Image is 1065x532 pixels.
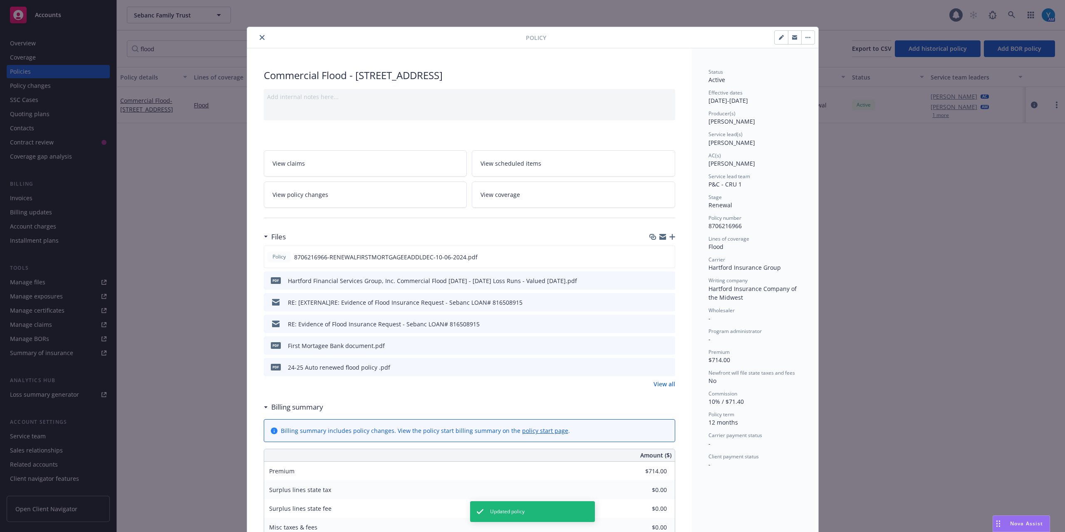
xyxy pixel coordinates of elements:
[708,117,755,125] span: [PERSON_NAME]
[708,152,721,159] span: AC(s)
[264,402,323,413] div: Billing summary
[1010,520,1043,527] span: Nova Assist
[651,320,658,328] button: download file
[993,515,1050,532] button: Nova Assist
[708,390,737,397] span: Commission
[269,523,317,531] span: Misc taxes & fees
[264,231,286,242] div: Files
[267,92,672,101] div: Add internal notes here...
[522,427,568,435] a: policy start page
[708,264,781,271] span: Hartford Insurance Group
[708,418,738,426] span: 12 months
[708,68,723,75] span: Status
[708,89,743,96] span: Effective dates
[288,276,577,285] div: Hartford Financial Services Group, Inc. Commercial Flood [DATE] - [DATE] Loss Runs - Valued [DATE...
[526,33,546,42] span: Policy
[272,190,328,199] span: View policy changes
[708,194,722,201] span: Stage
[708,356,730,364] span: $714.00
[618,502,672,515] input: 0.00
[618,465,672,477] input: 0.00
[708,328,762,335] span: Program administrator
[480,159,541,168] span: View scheduled items
[264,68,675,82] div: Commercial Flood - [STREET_ADDRESS]
[664,253,671,261] button: preview file
[708,110,736,117] span: Producer(s)
[708,369,795,376] span: Newfront will file state taxes and fees
[618,484,672,496] input: 0.00
[708,348,730,355] span: Premium
[708,398,744,405] span: 10% / $71.40
[708,222,742,230] span: 8706216966
[288,320,480,328] div: RE: Evidence of Flood Insurance Request - Sebanc LOAN# 816508915
[651,298,658,307] button: download file
[708,440,711,447] span: -
[269,486,331,494] span: Surplus lines state tax
[654,380,675,388] a: View all
[708,411,734,418] span: Policy term
[708,460,711,468] span: -
[708,76,725,84] span: Active
[708,307,735,314] span: Wholesaler
[288,341,385,350] div: First Mortagee Bank document.pdf
[708,89,802,105] div: [DATE] - [DATE]
[288,298,523,307] div: RE: [EXTERNAL]RE: Evidence of Flood Insurance Request - Sebanc LOAN# 816508915
[257,32,267,42] button: close
[288,363,390,372] div: 24-25 Auto renewed flood policy .pdf
[708,243,723,251] span: Flood
[708,201,732,209] span: Renewal
[651,253,657,261] button: download file
[664,320,672,328] button: preview file
[708,214,741,221] span: Policy number
[651,341,658,350] button: download file
[271,277,281,283] span: pdf
[651,276,658,285] button: download file
[651,363,658,372] button: download file
[708,235,749,242] span: Lines of coverage
[281,426,570,435] div: Billing summary includes policy changes. View the policy start billing summary on the .
[708,173,750,180] span: Service lead team
[708,432,762,439] span: Carrier payment status
[490,508,525,515] span: Updated policy
[708,256,725,263] span: Carrier
[480,190,520,199] span: View coverage
[272,159,305,168] span: View claims
[708,335,711,343] span: -
[271,402,323,413] h3: Billing summary
[264,150,467,177] a: View claims
[271,364,281,370] span: pdf
[294,253,478,261] span: 8706216966-RENEWALFIRSTMORTGAGEEADDLDEC-10-06-2024.pdf
[271,342,281,348] span: pdf
[708,314,711,322] span: -
[708,285,798,301] span: Hartford Insurance Company of the Midwest
[993,516,1003,532] div: Drag to move
[664,363,672,372] button: preview file
[708,180,742,188] span: P&C - CRU 1
[269,467,295,475] span: Premium
[708,277,748,284] span: Writing company
[664,276,672,285] button: preview file
[269,505,332,512] span: Surplus lines state fee
[708,159,755,167] span: [PERSON_NAME]
[472,150,675,177] a: View scheduled items
[708,377,716,385] span: No
[664,298,672,307] button: preview file
[640,451,671,460] span: Amount ($)
[708,453,759,460] span: Client payment status
[708,131,743,138] span: Service lead(s)
[271,231,286,242] h3: Files
[264,181,467,208] a: View policy changes
[472,181,675,208] a: View coverage
[271,253,287,261] span: Policy
[664,341,672,350] button: preview file
[708,139,755,147] span: [PERSON_NAME]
